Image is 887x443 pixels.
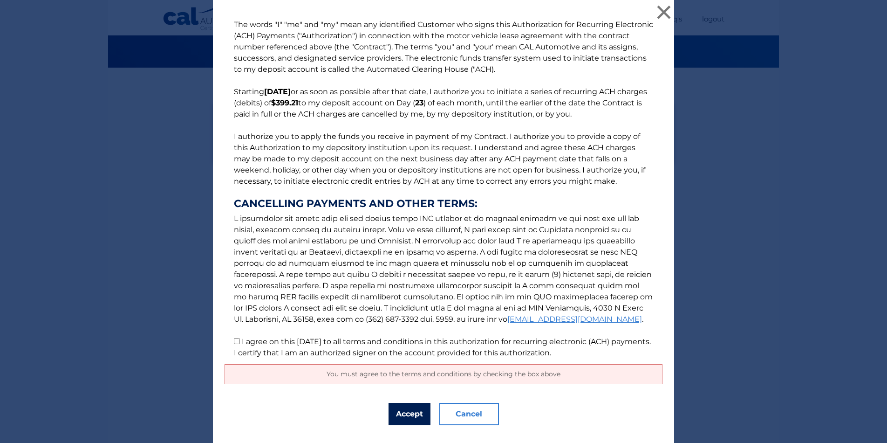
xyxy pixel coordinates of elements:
[234,198,653,209] strong: CANCELLING PAYMENTS AND OTHER TERMS:
[507,315,642,324] a: [EMAIL_ADDRESS][DOMAIN_NAME]
[264,87,291,96] b: [DATE]
[225,19,662,359] p: The words "I" "me" and "my" mean any identified Customer who signs this Authorization for Recurri...
[655,3,673,21] button: ×
[327,370,560,378] span: You must agree to the terms and conditions by checking the box above
[234,337,651,357] label: I agree on this [DATE] to all terms and conditions in this authorization for recurring electronic...
[415,98,423,107] b: 23
[271,98,298,107] b: $399.21
[439,403,499,425] button: Cancel
[389,403,430,425] button: Accept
